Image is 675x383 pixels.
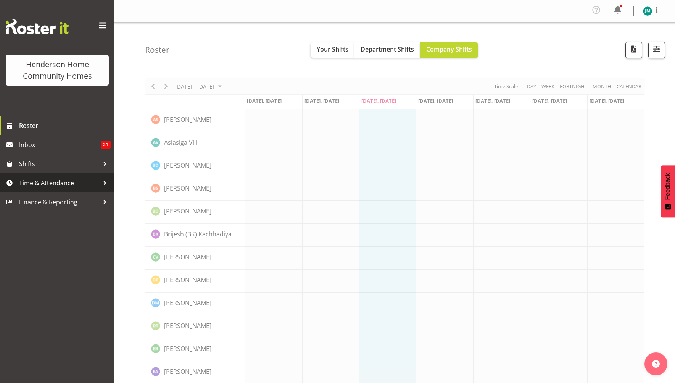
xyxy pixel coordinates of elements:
[354,42,420,58] button: Department Shifts
[19,158,99,170] span: Shifts
[652,360,660,368] img: help-xxl-2.png
[19,139,101,150] span: Inbox
[101,141,111,149] span: 21
[643,6,652,16] img: johanna-molina8557.jpg
[661,165,675,217] button: Feedback - Show survey
[145,45,169,54] h4: Roster
[13,59,101,82] div: Henderson Home Community Homes
[19,196,99,208] span: Finance & Reporting
[625,42,642,58] button: Download a PDF of the roster according to the set date range.
[648,42,665,58] button: Filter Shifts
[311,42,354,58] button: Your Shifts
[420,42,478,58] button: Company Shifts
[19,177,99,189] span: Time & Attendance
[6,19,69,34] img: Rosterit website logo
[426,45,472,53] span: Company Shifts
[317,45,348,53] span: Your Shifts
[19,120,111,131] span: Roster
[361,45,414,53] span: Department Shifts
[664,173,671,200] span: Feedback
